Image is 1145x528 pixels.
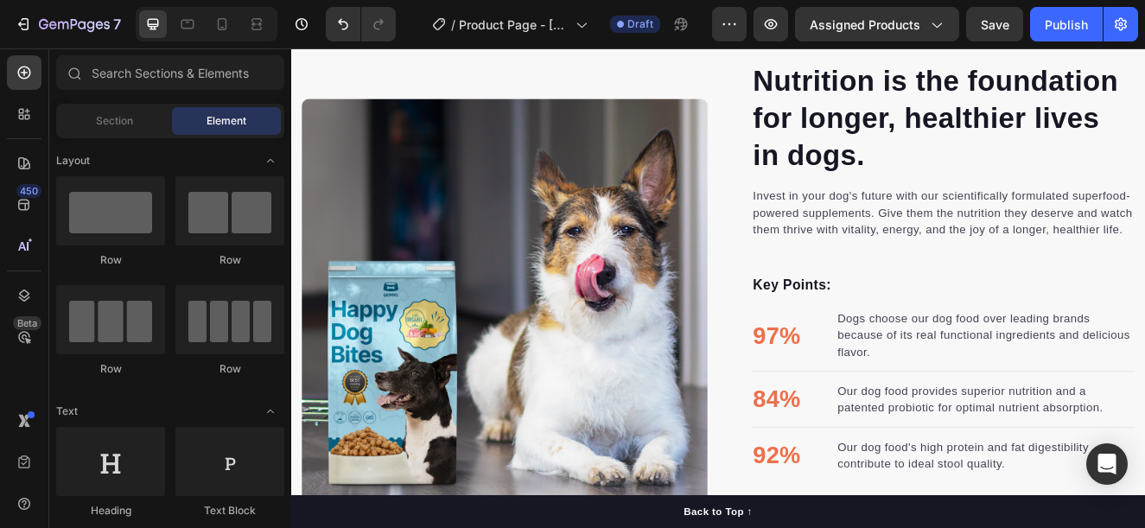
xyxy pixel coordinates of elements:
p: Our dog food's high protein and fat digestibility contribute to ideal stool quality. [664,474,1022,516]
button: Assigned Products [795,7,959,41]
button: Save [966,7,1023,41]
span: Section [96,113,133,129]
span: Assigned Products [810,16,920,34]
div: Row [56,252,165,268]
div: Row [56,361,165,377]
p: Dogs choose our dog food over leading brands because of its real functional ingredients and delic... [664,318,1022,380]
div: Heading [56,503,165,518]
span: Layout [56,153,90,169]
span: Product Page - [DATE] 09:04:45 [459,16,569,34]
button: 7 [7,7,129,41]
div: Publish [1045,16,1088,34]
span: Text [56,404,78,419]
p: 92% [561,474,619,517]
span: / [451,16,455,34]
span: Toggle open [257,147,284,175]
p: Nutrition is the foundation for longer, healthier lives in dogs. [561,17,1022,152]
div: Undo/Redo [326,7,396,41]
span: Draft [627,16,653,32]
p: 97% [561,328,619,372]
div: Text Block [175,503,284,518]
div: Row [175,361,284,377]
p: 84% [561,405,619,448]
input: Search Sections & Elements [56,55,284,90]
p: Our dog food provides superior nutrition and a patented probiotic for optimal nutrient absorption. [664,406,1022,448]
div: Beta [13,316,41,330]
button: Publish [1030,7,1103,41]
p: Key Points: [561,277,1022,302]
div: 450 [16,184,41,198]
span: Save [981,17,1009,32]
div: Open Intercom Messenger [1086,443,1128,485]
span: Element [207,113,246,129]
p: Invest in your dog's future with our scientifically formulated superfood-powered supplements. Giv... [561,169,1022,232]
iframe: To enrich screen reader interactions, please activate Accessibility in Grammarly extension settings [291,48,1145,528]
p: 7 [113,14,121,35]
span: Toggle open [257,398,284,425]
div: Row [175,252,284,268]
